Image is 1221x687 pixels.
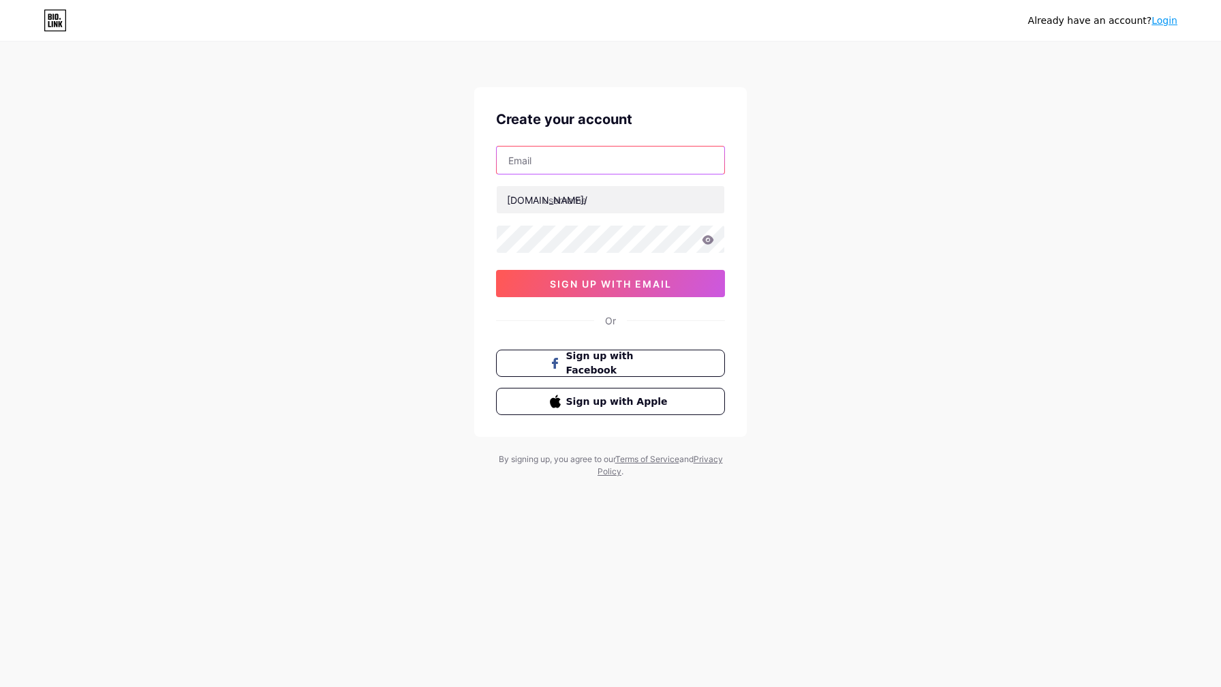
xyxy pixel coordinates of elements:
button: sign up with email [496,270,725,297]
div: Or [605,314,616,328]
a: Login [1152,15,1177,26]
div: Create your account [496,109,725,129]
span: Sign up with Apple [566,395,672,409]
button: Sign up with Facebook [496,350,725,377]
input: Email [497,147,724,174]
div: [DOMAIN_NAME]/ [507,193,587,207]
span: Sign up with Facebook [566,349,672,378]
div: By signing up, you agree to our and . [495,453,726,478]
input: username [497,186,724,213]
div: Already have an account? [1028,14,1177,28]
a: Terms of Service [615,454,679,464]
button: Sign up with Apple [496,388,725,415]
span: sign up with email [550,278,672,290]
